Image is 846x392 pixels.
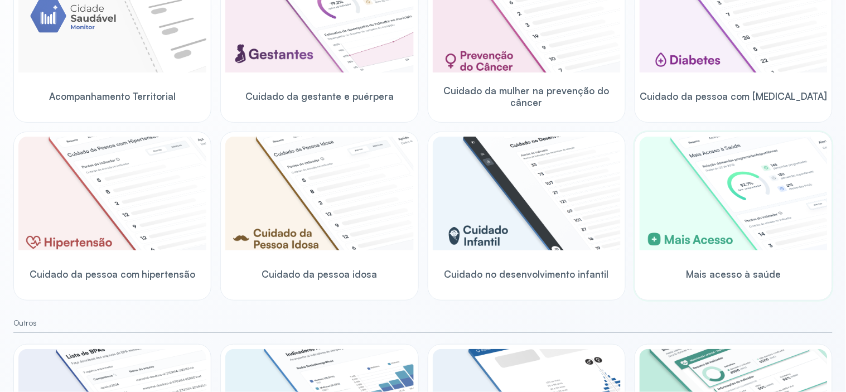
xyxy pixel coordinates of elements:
[245,90,394,102] span: Cuidado da gestante e puérpera
[49,90,176,102] span: Acompanhamento Territorial
[225,137,413,250] img: elderly.png
[686,268,781,280] span: Mais acesso à saúde
[262,268,377,280] span: Cuidado da pessoa idosa
[433,137,621,250] img: child-development.png
[640,90,827,102] span: Cuidado da pessoa com [MEDICAL_DATA]
[18,137,206,250] img: hypertension.png
[13,318,833,328] small: Outros
[444,268,609,280] span: Cuidado no desenvolvimento infantil
[30,268,196,280] span: Cuidado da pessoa com hipertensão
[433,85,621,109] span: Cuidado da mulher na prevenção do câncer
[640,137,828,250] img: healthcare-greater-access.png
